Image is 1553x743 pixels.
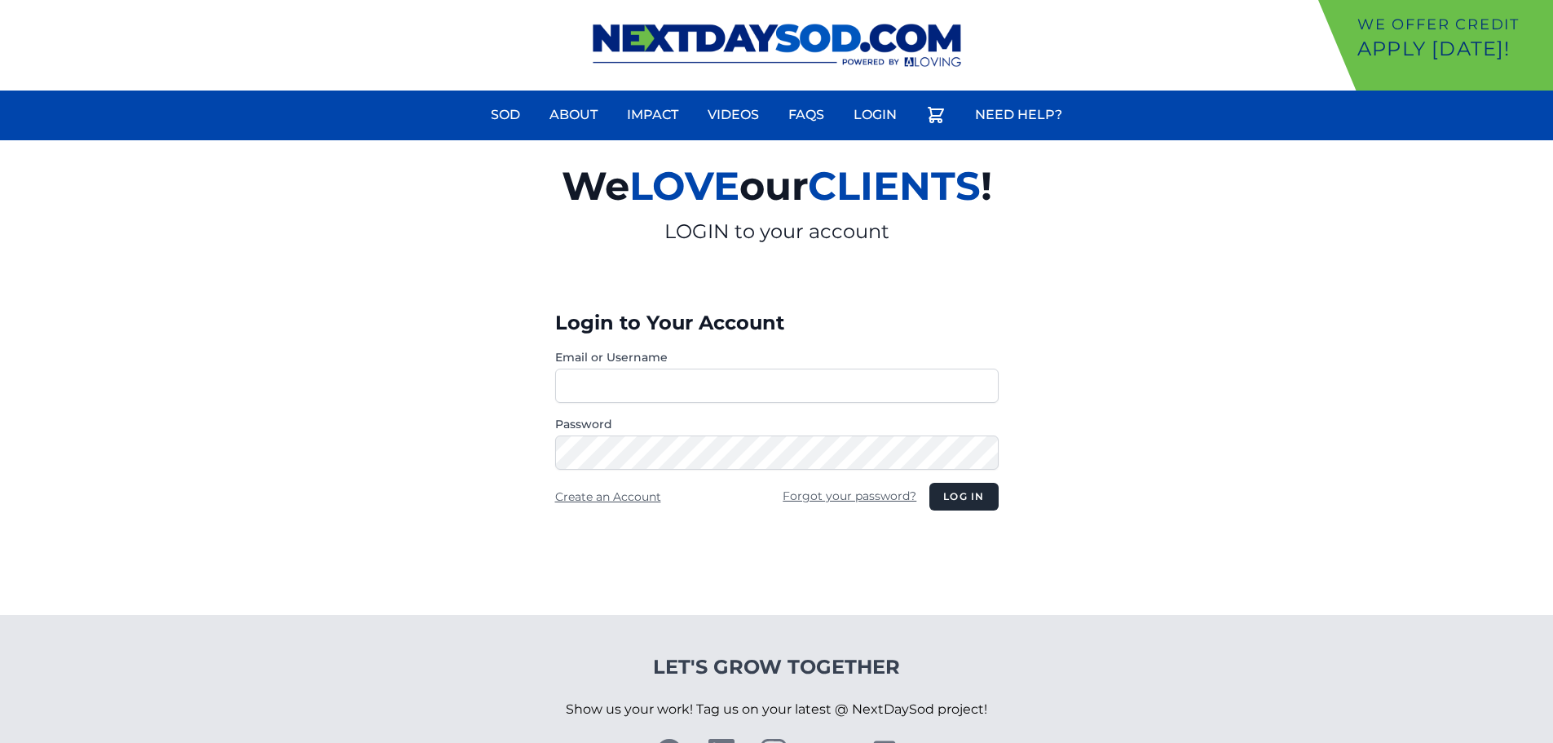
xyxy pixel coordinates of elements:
p: LOGIN to your account [373,219,1181,245]
a: Need Help? [965,95,1072,135]
a: Forgot your password? [783,489,916,503]
button: Log in [929,483,998,511]
a: Login [844,95,907,135]
a: Sod [481,95,530,135]
span: LOVE [629,162,739,210]
a: Videos [698,95,769,135]
a: Impact [617,95,688,135]
h2: We our ! [373,153,1181,219]
label: Password [555,416,999,432]
label: Email or Username [555,349,999,365]
p: Show us your work! Tag us on your latest @ NextDaySod project! [566,680,987,739]
a: Create an Account [555,489,661,504]
a: FAQs [779,95,834,135]
h3: Login to Your Account [555,310,999,336]
h4: Let's Grow Together [566,654,987,680]
p: Apply [DATE]! [1357,36,1546,62]
p: We offer Credit [1357,13,1546,36]
a: About [540,95,607,135]
span: CLIENTS [808,162,981,210]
